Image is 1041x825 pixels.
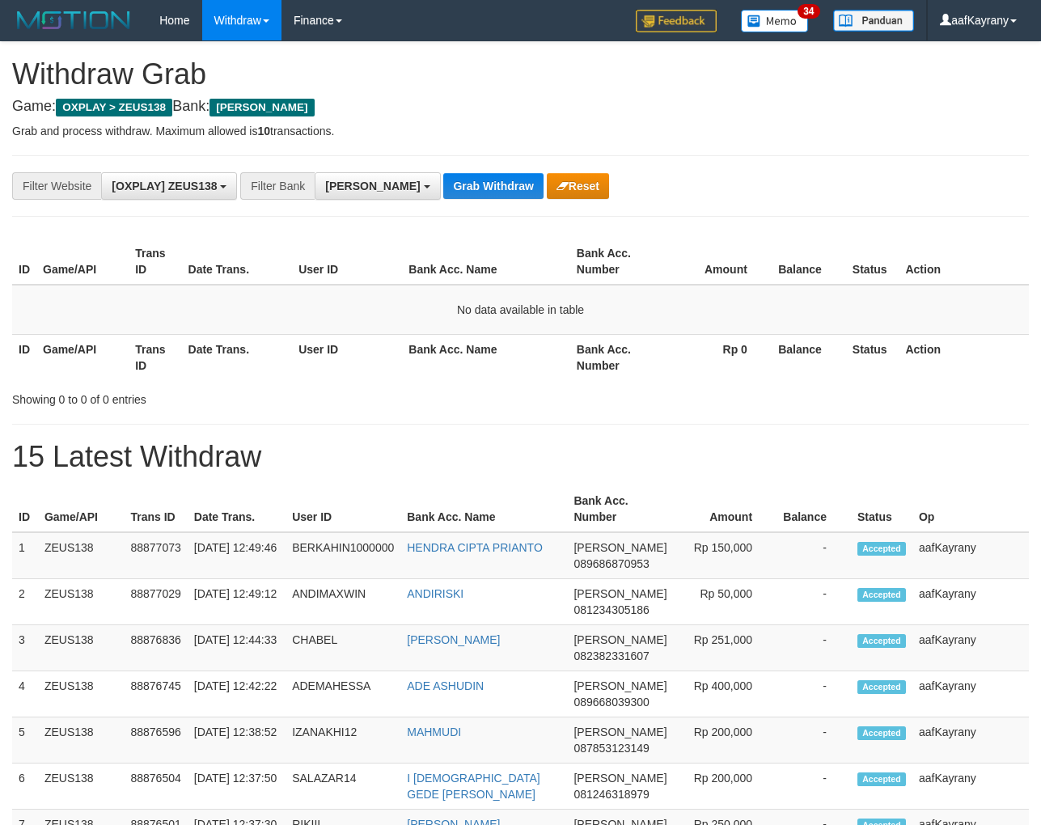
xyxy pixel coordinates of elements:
span: [PERSON_NAME] [573,587,666,600]
img: Button%20Memo.svg [741,10,809,32]
td: - [777,625,851,671]
th: Game/API [38,486,125,532]
button: Reset [547,173,609,199]
img: MOTION_logo.png [12,8,135,32]
th: Balance [772,334,846,380]
a: HENDRA CIPTA PRIANTO [407,541,543,554]
a: [PERSON_NAME] [407,633,500,646]
td: - [777,671,851,717]
td: aafKayrany [912,671,1029,717]
button: [PERSON_NAME] [315,172,440,200]
h1: Withdraw Grab [12,58,1029,91]
th: Trans ID [129,239,181,285]
th: User ID [292,334,402,380]
td: Rp 251,000 [674,625,777,671]
th: Amount [662,239,772,285]
th: ID [12,486,38,532]
td: [DATE] 12:38:52 [188,717,286,764]
td: Rp 400,000 [674,671,777,717]
span: Copy 081246318979 to clipboard [573,788,649,801]
th: Game/API [36,334,129,380]
span: Accepted [857,680,906,694]
th: Game/API [36,239,129,285]
span: Copy 087853123149 to clipboard [573,742,649,755]
span: 34 [798,4,819,19]
button: Grab Withdraw [443,173,543,199]
td: - [777,579,851,625]
td: 4 [12,671,38,717]
span: [PERSON_NAME] [573,679,666,692]
td: ZEUS138 [38,717,125,764]
span: [PERSON_NAME] [573,541,666,554]
th: Date Trans. [182,334,293,380]
td: BERKAHIN1000000 [286,532,400,579]
td: ZEUS138 [38,579,125,625]
p: Grab and process withdraw. Maximum allowed is transactions. [12,123,1029,139]
td: ANDIMAXWIN [286,579,400,625]
a: ANDIRISKI [407,587,463,600]
th: Status [851,486,912,532]
td: aafKayrany [912,717,1029,764]
span: Copy 089668039300 to clipboard [573,696,649,709]
td: 88877073 [124,532,187,579]
span: [PERSON_NAME] [573,772,666,785]
h1: 15 Latest Withdraw [12,441,1029,473]
span: [PERSON_NAME] [325,180,420,192]
img: Feedback.jpg [636,10,717,32]
div: Filter Website [12,172,101,200]
td: Rp 200,000 [674,764,777,810]
th: Status [846,334,899,380]
td: 3 [12,625,38,671]
th: Amount [674,486,777,532]
td: 88876836 [124,625,187,671]
span: Accepted [857,634,906,648]
td: SALAZAR14 [286,764,400,810]
span: OXPLAY > ZEUS138 [56,99,172,116]
td: 2 [12,579,38,625]
th: Op [912,486,1029,532]
td: - [777,764,851,810]
td: Rp 200,000 [674,717,777,764]
th: ID [12,334,36,380]
span: [PERSON_NAME] [573,633,666,646]
th: Rp 0 [662,334,772,380]
td: [DATE] 12:49:12 [188,579,286,625]
th: ID [12,239,36,285]
span: [OXPLAY] ZEUS138 [112,180,217,192]
strong: 10 [257,125,270,137]
td: [DATE] 12:37:50 [188,764,286,810]
td: aafKayrany [912,532,1029,579]
td: Rp 50,000 [674,579,777,625]
th: Status [846,239,899,285]
th: Bank Acc. Name [402,334,570,380]
th: Trans ID [129,334,181,380]
th: Date Trans. [182,239,293,285]
th: User ID [292,239,402,285]
td: ZEUS138 [38,671,125,717]
a: MAHMUDI [407,726,461,738]
th: Bank Acc. Number [567,486,673,532]
td: 88876504 [124,764,187,810]
th: Action [899,334,1029,380]
span: Copy 082382331607 to clipboard [573,649,649,662]
td: aafKayrany [912,625,1029,671]
td: 88877029 [124,579,187,625]
td: aafKayrany [912,764,1029,810]
td: - [777,532,851,579]
div: Filter Bank [240,172,315,200]
td: [DATE] 12:42:22 [188,671,286,717]
td: Rp 150,000 [674,532,777,579]
button: [OXPLAY] ZEUS138 [101,172,237,200]
td: aafKayrany [912,579,1029,625]
td: ADEMAHESSA [286,671,400,717]
td: No data available in table [12,285,1029,335]
span: Accepted [857,588,906,602]
td: - [777,717,851,764]
span: [PERSON_NAME] [209,99,314,116]
th: Bank Acc. Name [402,239,570,285]
td: 88876745 [124,671,187,717]
td: ZEUS138 [38,764,125,810]
th: Date Trans. [188,486,286,532]
span: Accepted [857,726,906,740]
td: 88876596 [124,717,187,764]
